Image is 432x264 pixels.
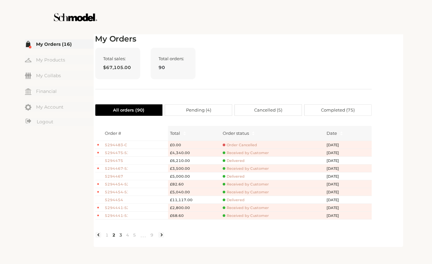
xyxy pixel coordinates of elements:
a: My Collabs [25,71,94,80]
span: Received by Customer [223,213,269,218]
a: 1 [104,232,111,238]
a: My Orders (16) [25,39,94,49]
li: Next Page [158,232,164,238]
a: My Account [25,102,94,112]
span: Received by Customer [223,190,269,195]
span: caret-up [340,131,343,134]
h2: My Orders [95,34,372,44]
img: my-hanger.svg [25,57,31,63]
img: my-order.svg [25,41,31,47]
span: [DATE] [327,142,346,148]
td: £82.60 [168,180,221,188]
span: 5294441-S1 [105,213,128,219]
span: Total sales: [103,56,132,61]
li: Next 5 Pages [138,230,149,240]
td: £3,500.00 [168,165,221,172]
div: Order status [223,130,249,136]
span: 5294467 [105,174,128,179]
span: [DATE] [327,213,346,219]
td: £5,040.00 [168,188,221,196]
a: 3 [118,232,124,238]
span: Received by Customer [223,166,269,171]
span: 5294454-S2 [105,182,128,187]
span: 5294475-S1 [105,150,128,156]
a: 2 [111,232,118,238]
a: My Products [25,55,94,64]
span: Pending ( 4 ) [186,105,211,115]
span: 5294483-C [105,142,128,148]
span: caret-up [183,131,186,134]
span: All orders ( 90 ) [113,105,144,115]
img: my-account.svg [25,104,31,111]
span: Order Cancelled [223,143,257,148]
span: Total [170,130,180,136]
th: Order # [103,126,168,141]
span: [DATE] [327,166,346,171]
span: [DATE] [327,205,346,211]
a: Logout [25,118,94,126]
li: Previous Page [95,232,101,238]
span: Delivered [223,174,245,179]
span: Received by Customer [223,182,269,187]
td: £5,000.00 [168,172,221,180]
span: Delivered [223,158,245,163]
span: 5294454 [105,197,128,203]
a: 9 [149,232,156,238]
span: caret-down [340,133,343,136]
span: [DATE] [327,189,346,195]
span: caret-down [183,133,186,136]
a: 5 [131,232,138,238]
img: my-friends.svg [25,73,31,79]
span: Date [327,130,337,136]
td: £6,210.00 [168,157,221,165]
span: Total orders: [159,56,187,61]
span: ••• [138,231,149,239]
span: 5294441-S2 [105,205,128,211]
td: £11,117.00 [168,196,221,204]
span: 5294475 [105,158,128,164]
span: 90 [159,64,187,71]
span: [DATE] [327,182,346,187]
a: 4 [124,232,131,238]
td: £2,800.00 [168,204,221,212]
span: Completed ( 75 ) [321,105,355,115]
span: Cancelled ( 5 ) [254,105,282,115]
span: 5294467-S1 [105,166,128,171]
span: 5294454-S1 [105,189,128,195]
span: Received by Customer [223,205,269,210]
span: Delivered [223,198,245,202]
span: [DATE] [327,150,346,156]
span: $67,105.00 [103,64,132,71]
span: caret-up [252,131,255,134]
span: [DATE] [327,197,346,203]
span: caret-down [252,133,255,136]
td: £0.00 [168,141,221,149]
td: £68.60 [168,212,221,220]
a: Financial [25,86,94,96]
div: Menu [25,39,94,127]
span: [DATE] [327,158,346,164]
span: [DATE] [327,174,346,179]
img: my-financial.svg [25,88,31,95]
td: £4,340.00 [168,149,221,157]
span: Received by Customer [223,150,269,155]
